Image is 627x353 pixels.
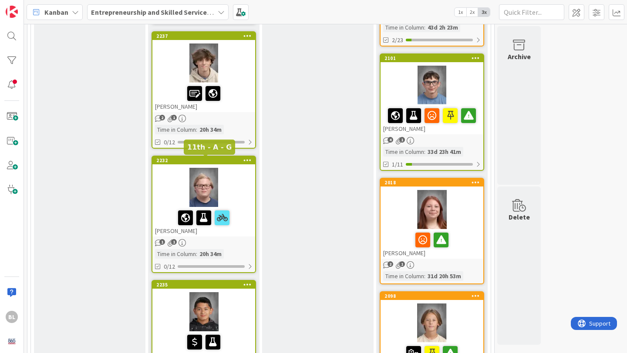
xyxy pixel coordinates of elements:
[381,292,483,300] div: 2098
[425,271,463,281] div: 31d 20h 53m
[156,33,255,39] div: 2237
[152,83,255,112] div: [PERSON_NAME]
[425,147,463,157] div: 33d 23h 41m
[508,51,531,62] div: Archive
[381,229,483,259] div: [PERSON_NAME]
[478,8,490,17] span: 3x
[384,55,483,61] div: 2101
[399,261,405,267] span: 1
[152,157,255,236] div: 2232[PERSON_NAME]
[381,105,483,134] div: [PERSON_NAME]
[509,212,530,222] div: Delete
[91,8,304,17] b: Entrepreneurship and Skilled Services Interventions - [DATE]-[DATE]
[383,271,424,281] div: Time in Column
[384,293,483,299] div: 2098
[399,137,405,143] span: 1
[383,23,424,32] div: Time in Column
[152,32,255,112] div: 2237[PERSON_NAME]
[155,249,196,259] div: Time in Column
[152,207,255,236] div: [PERSON_NAME]
[425,23,460,32] div: 43d 2h 23m
[381,179,483,259] div: 2018[PERSON_NAME]
[152,157,255,164] div: 2232
[159,115,165,120] span: 2
[466,8,478,17] span: 2x
[6,311,18,323] div: BL
[384,180,483,186] div: 2018
[164,138,175,147] span: 0/12
[171,239,177,245] span: 1
[197,249,224,259] div: 20h 34m
[424,23,425,32] span: :
[156,282,255,288] div: 2235
[6,335,18,347] img: avatar
[383,147,424,157] div: Time in Column
[152,281,255,289] div: 2235
[196,249,197,259] span: :
[18,1,40,12] span: Support
[424,271,425,281] span: :
[156,157,255,163] div: 2232
[44,7,68,17] span: Kanban
[196,125,197,134] span: :
[392,36,403,45] span: 2/23
[499,4,564,20] input: Quick Filter...
[6,6,18,18] img: Visit kanbanzone.com
[152,32,255,40] div: 2237
[159,239,165,245] span: 1
[187,143,232,151] h5: 11th - A - G
[392,160,403,169] span: 1/11
[164,262,175,271] span: 0/12
[388,137,393,143] span: 4
[455,8,466,17] span: 1x
[381,54,483,134] div: 2101[PERSON_NAME]
[171,115,177,120] span: 1
[424,147,425,157] span: :
[381,54,483,62] div: 2101
[197,125,224,134] div: 20h 34m
[155,125,196,134] div: Time in Column
[381,179,483,186] div: 2018
[388,261,393,267] span: 2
